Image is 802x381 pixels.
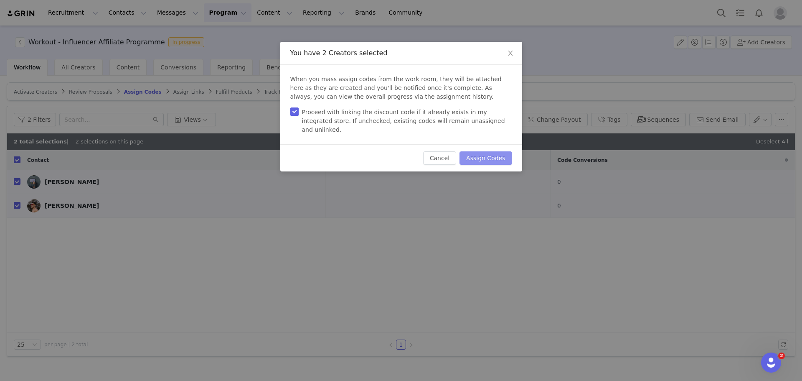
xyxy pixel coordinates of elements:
div: When you mass assign codes from the work room, they will be attached here as they are created and... [280,65,522,144]
iframe: Intercom live chat [761,353,781,373]
button: Assign Codes [459,151,512,165]
span: 2 [778,353,785,359]
button: Close [499,42,522,65]
button: Cancel [423,151,456,165]
div: You have 2 Creators selected [290,49,512,58]
span: Proceed with linking the discount code if it already exists in my integrated store. If unchecked,... [299,108,512,134]
i: icon: close [507,50,514,56]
